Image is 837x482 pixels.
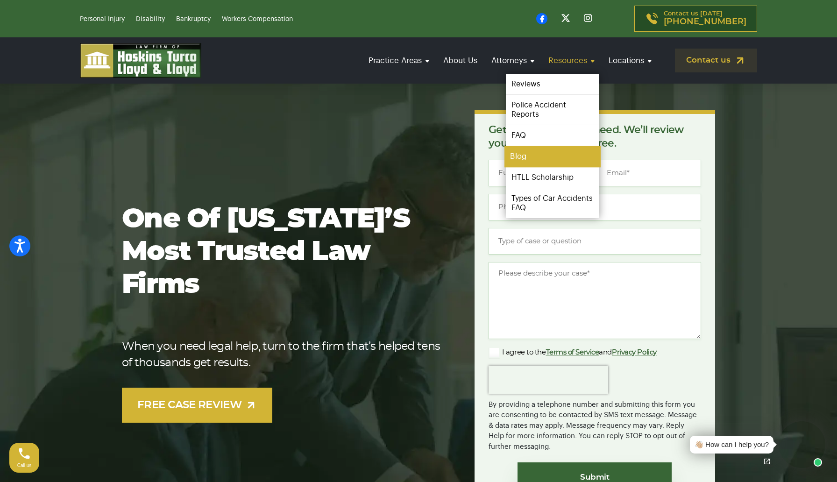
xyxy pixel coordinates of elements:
[176,16,211,22] a: Bankruptcy
[506,188,599,218] a: Types of Car Accidents FAQ
[546,349,599,356] a: Terms of Service
[80,43,201,78] img: logo
[506,167,599,188] a: HTLL Scholarship
[489,123,701,150] p: Get the answers you need. We’ll review your case [DATE], for free.
[136,16,165,22] a: Disability
[489,347,657,358] label: I agree to the and
[544,47,599,74] a: Resources
[664,11,746,27] p: Contact us [DATE]
[17,463,32,468] span: Call us
[489,228,701,255] input: Type of case or question
[489,160,593,186] input: Full Name
[634,6,757,32] a: Contact us [DATE][PHONE_NUMBER]
[506,74,599,94] a: Reviews
[122,339,445,371] p: When you need legal help, turn to the firm that’s helped tens of thousands get results.
[245,399,257,411] img: arrow-up-right-light.svg
[612,349,657,356] a: Privacy Policy
[222,16,293,22] a: Workers Compensation
[122,203,445,301] h1: One of [US_STATE]’s most trusted law firms
[597,160,701,186] input: Email*
[757,452,777,471] a: Open chat
[489,366,608,394] iframe: reCAPTCHA
[364,47,434,74] a: Practice Areas
[439,47,482,74] a: About Us
[504,146,601,167] a: Blog
[80,16,125,22] a: Personal Injury
[664,17,746,27] span: [PHONE_NUMBER]
[489,194,701,220] input: Phone*
[604,47,656,74] a: Locations
[489,394,701,453] div: By providing a telephone number and submitting this form you are consenting to be contacted by SM...
[487,47,539,74] a: Attorneys
[506,95,599,125] a: Police Accident Reports
[122,388,272,423] a: FREE CASE REVIEW
[695,439,769,450] div: 👋🏼 How can I help you?
[506,125,599,146] a: FAQ
[675,49,757,72] a: Contact us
